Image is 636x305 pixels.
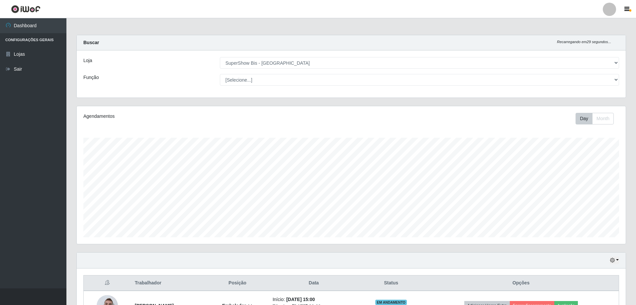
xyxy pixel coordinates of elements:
[576,113,614,124] div: First group
[83,57,92,64] label: Loja
[375,300,407,305] span: EM ANDAMENTO
[286,297,315,302] time: [DATE] 15:00
[592,113,614,124] button: Month
[557,40,611,44] i: Recarregando em 29 segundos...
[576,113,592,124] button: Day
[83,74,99,81] label: Função
[423,275,619,291] th: Opções
[83,113,301,120] div: Agendamentos
[11,5,41,13] img: CoreUI Logo
[206,275,268,291] th: Posição
[576,113,619,124] div: Toolbar with button groups
[269,275,359,291] th: Data
[273,296,355,303] li: Início:
[359,275,423,291] th: Status
[131,275,206,291] th: Trabalhador
[83,40,99,45] strong: Buscar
